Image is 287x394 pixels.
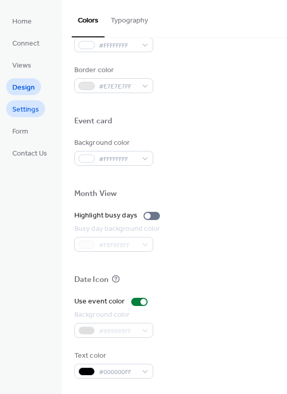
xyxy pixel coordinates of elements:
span: #FFFFFFFF [99,154,137,165]
span: #E7E7E7FF [99,81,137,92]
div: Background color [74,138,151,148]
span: Views [12,60,31,71]
div: Text color [74,351,151,361]
a: Contact Us [6,144,53,161]
span: #000000FF [99,367,137,378]
div: Highlight busy days [74,210,137,221]
a: Views [6,56,37,73]
a: Form [6,122,34,139]
a: Connect [6,34,46,51]
span: #FFFFFFFF [99,40,137,51]
span: Connect [12,38,39,49]
div: Event card [74,116,112,127]
span: Design [12,82,35,93]
span: Home [12,16,32,27]
div: Background color [74,310,151,320]
div: Busy day background color [74,224,160,234]
a: Settings [6,100,45,117]
span: Contact Us [12,148,47,159]
span: Form [12,126,28,137]
a: Design [6,78,41,95]
span: Settings [12,104,39,115]
div: Use event color [74,296,125,307]
div: Month View [74,189,117,200]
div: Date Icon [74,275,109,286]
a: Home [6,12,38,29]
div: Border color [74,65,151,76]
